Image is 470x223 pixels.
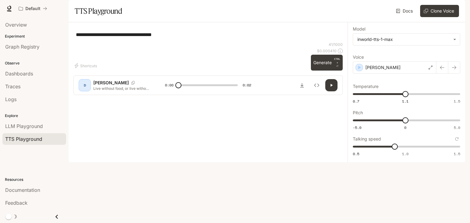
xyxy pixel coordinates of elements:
span: 0.5 [353,151,359,156]
p: Pitch [353,111,363,115]
span: 1.0 [402,151,408,156]
div: inworld-tts-1-max [357,36,450,42]
p: Talking speed [353,137,381,141]
button: Reset to default [453,136,460,142]
p: [PERSON_NAME] [93,80,129,86]
p: Live without food, or live without water? [93,86,150,91]
p: Temperature [353,84,379,89]
p: [PERSON_NAME] [365,64,401,71]
span: 0:02 [243,82,251,88]
span: -5.0 [353,125,361,130]
div: D [80,80,90,90]
p: Voice [353,55,364,59]
button: Inspect [311,79,323,91]
span: 0:00 [165,82,173,88]
h1: TTS Playground [75,5,122,17]
button: GenerateCTRL +⏎ [311,55,343,71]
span: 0 [404,125,406,130]
span: 1.5 [454,151,460,156]
span: 1.5 [454,99,460,104]
button: Download audio [296,79,308,91]
div: inworld-tts-1-max [353,34,460,45]
button: Shortcuts [73,61,99,71]
p: Default [25,6,40,11]
p: $ 0.000410 [317,48,337,53]
button: Clone Voice [420,5,459,17]
p: Model [353,27,365,31]
span: 0.7 [353,99,359,104]
button: Copy Voice ID [129,81,137,85]
span: 1.1 [402,99,408,104]
p: 41 / 1000 [329,42,343,47]
span: 5.0 [454,125,460,130]
button: All workspaces [16,2,50,15]
p: CTRL + [334,57,340,64]
p: ⏎ [334,57,340,68]
a: Docs [395,5,415,17]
